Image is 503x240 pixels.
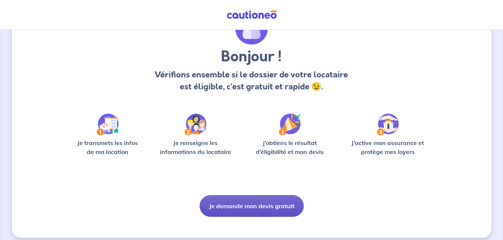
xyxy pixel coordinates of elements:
img: /static/90a569abe86eec82015bcaae536bd8e6/Step-1.svg [97,114,119,135]
p: Je renseigne les informations du locataire [155,138,236,156]
button: Je demande mon devis gratuit [200,195,304,217]
img: Cautioneo [224,10,280,19]
img: /static/c0a346edaed446bb123850d2d04ad552/Step-2.svg [185,114,206,135]
p: J’active mon assurance et protège mes loyers [344,138,431,156]
h3: Bonjour ! [153,48,350,66]
p: Vérifions ensemble si le dossier de votre locataire est éligible, c’est gratuit et rapide 😉. [153,69,350,93]
p: J’obtiens le résultat d’éligibilité et mon devis [248,138,332,156]
img: /static/bfff1cf634d835d9112899e6a3df1a5d/Step-4.svg [377,114,399,135]
p: Je transmets les infos de ma location [72,138,143,156]
img: /static/f3e743aab9439237c3e2196e4328bba9/Step-3.svg [279,114,301,135]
